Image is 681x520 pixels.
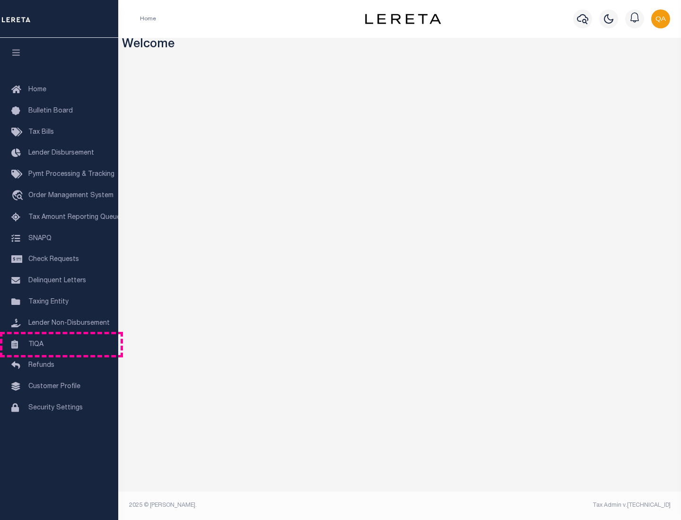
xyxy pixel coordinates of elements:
[122,38,678,52] h3: Welcome
[28,171,114,178] span: Pymt Processing & Tracking
[28,256,79,263] span: Check Requests
[28,150,94,156] span: Lender Disbursement
[28,362,54,369] span: Refunds
[28,87,46,93] span: Home
[651,9,670,28] img: svg+xml;base64,PHN2ZyB4bWxucz0iaHR0cDovL3d3dy53My5vcmcvMjAwMC9zdmciIHBvaW50ZXItZXZlbnRzPSJub25lIi...
[11,190,26,202] i: travel_explore
[28,299,69,305] span: Taxing Entity
[28,383,80,390] span: Customer Profile
[28,235,52,242] span: SNAPQ
[28,214,121,221] span: Tax Amount Reporting Queue
[28,277,86,284] span: Delinquent Letters
[140,15,156,23] li: Home
[28,320,110,327] span: Lender Non-Disbursement
[365,14,441,24] img: logo-dark.svg
[28,108,73,114] span: Bulletin Board
[28,405,83,411] span: Security Settings
[122,501,400,510] div: 2025 © [PERSON_NAME].
[28,192,113,199] span: Order Management System
[28,341,44,347] span: TIQA
[28,129,54,136] span: Tax Bills
[407,501,671,510] div: Tax Admin v.[TECHNICAL_ID]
